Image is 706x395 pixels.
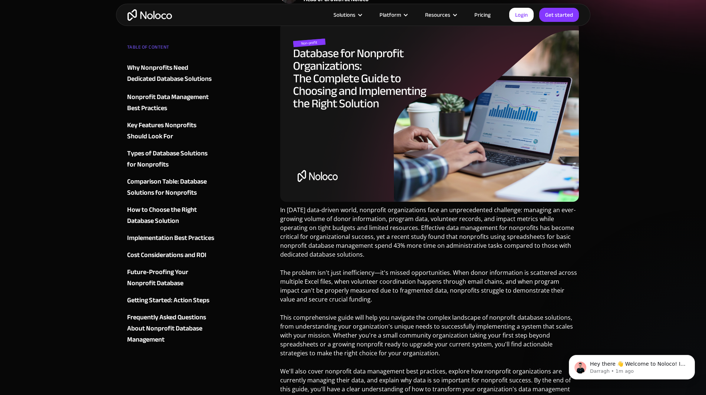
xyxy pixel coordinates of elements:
a: Getting Started: Action Steps [127,295,217,306]
div: TABLE OF CONTENT [127,42,217,56]
a: Key Features Nonprofits Should Look For [127,120,217,142]
div: Implementation Best Practices [127,233,214,244]
p: This comprehensive guide will help you navigate the complex landscape of nonprofit database solut... [280,313,579,363]
div: Solutions [324,10,370,20]
div: Cost Considerations and ROI [127,250,206,261]
div: Resources [416,10,465,20]
p: The problem isn't just inefficiency—it's missed opportunities. When donor information is scattere... [280,268,579,309]
a: Comparison Table: Database Solutions for Nonprofits [127,176,217,198]
a: How to Choose the Right Database Solution [127,204,217,227]
a: Future-Proofing Your Nonprofit Database [127,267,217,289]
a: Frequently Asked Questions About Nonprofit Database Management [127,312,217,345]
iframe: Intercom notifications message [558,339,706,391]
div: Resources [425,10,450,20]
a: Implementation Best Practices [127,233,217,244]
a: Benefits of Proper Database Management [132,85,217,107]
a: Login [509,8,534,22]
div: Solutions [334,10,355,20]
a: home [127,9,172,21]
p: In [DATE] data-driven world, nonprofit organizations face an unprecedented challenge: managing an... [280,205,579,264]
a: Cost Considerations and ROI [127,250,217,261]
a: Types of Database Solutions for Nonprofits [127,148,217,170]
a: Pricing [465,10,500,20]
a: Get started [539,8,579,22]
div: Platform [379,10,401,20]
div: Getting Started: Action Steps [127,295,209,306]
a: Nonprofit Data Management Best Practices [127,92,217,114]
a: Why Nonprofits Need Dedicated Database Solutions [127,62,217,85]
div: Platform [370,10,416,20]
